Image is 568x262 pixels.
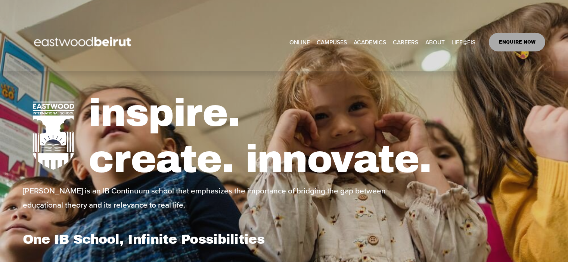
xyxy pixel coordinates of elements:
p: [PERSON_NAME] is an IB Continuum school that emphasizes the importance of bridging the gap betwee... [23,183,392,212]
h1: inspire. create. innovate. [89,90,545,183]
a: folder dropdown [317,36,347,48]
img: EastwoodIS Global Site [23,23,145,61]
h1: One IB School, Infinite Possibilities [23,231,282,247]
a: ONLINE [289,36,310,48]
a: ENQUIRE NOW [489,33,545,51]
a: folder dropdown [451,36,475,48]
span: CAMPUSES [317,37,347,47]
span: ACADEMICS [354,37,386,47]
span: ABOUT [425,37,445,47]
span: LIFE@EIS [451,37,475,47]
a: folder dropdown [354,36,386,48]
a: folder dropdown [425,36,445,48]
a: CAREERS [393,36,418,48]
